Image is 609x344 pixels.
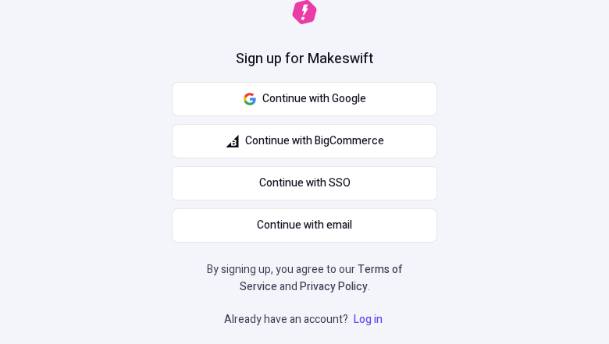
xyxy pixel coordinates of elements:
[172,208,437,243] button: Continue with email
[262,90,366,108] span: Continue with Google
[245,133,384,150] span: Continue with BigCommerce
[201,261,408,296] p: By signing up, you agree to our and .
[300,278,368,295] a: Privacy Policy
[172,124,437,158] button: Continue with BigCommerce
[240,261,403,295] a: Terms of Service
[257,217,352,234] span: Continue with email
[172,166,437,200] a: Continue with SSO
[172,82,437,116] button: Continue with Google
[224,311,386,328] p: Already have an account?
[351,311,386,328] a: Log in
[236,49,373,69] h1: Sign up for Makeswift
